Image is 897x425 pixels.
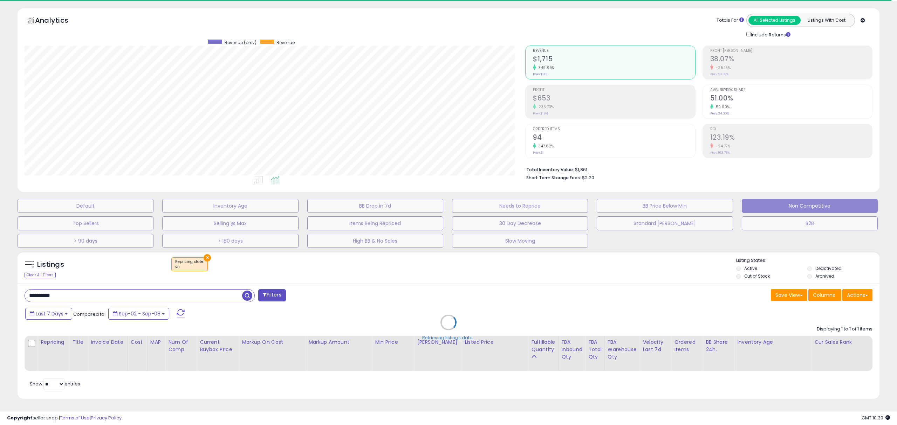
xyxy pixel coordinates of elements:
[582,174,594,181] span: $2.20
[307,199,443,213] button: BB Drop in 7d
[162,199,298,213] button: Inventory Age
[710,55,872,64] h2: 38.07%
[276,40,295,46] span: Revenue
[710,49,872,53] span: Profit [PERSON_NAME]
[713,144,731,149] small: -24.77%
[533,151,543,155] small: Prev: 21
[18,216,153,230] button: Top Sellers
[533,133,695,143] h2: 94
[533,94,695,104] h2: $653
[162,234,298,248] button: > 180 days
[710,94,872,104] h2: 51.00%
[526,167,574,173] b: Total Inventory Value:
[710,88,872,92] span: Avg. Buybox Share
[533,111,548,116] small: Prev: $194
[35,15,82,27] h5: Analytics
[710,133,872,143] h2: 123.19%
[597,199,733,213] button: BB Price Below Min
[742,199,878,213] button: Non Competitive
[710,127,872,131] span: ROI
[536,65,555,70] small: 349.89%
[741,30,799,39] div: Include Returns
[18,234,153,248] button: > 90 days
[533,55,695,64] h2: $1,715
[862,414,890,421] span: 2025-09-17 10:30 GMT
[713,104,730,110] small: 50.00%
[18,199,153,213] button: Default
[533,72,547,76] small: Prev: $381
[533,49,695,53] span: Revenue
[526,175,581,181] b: Short Term Storage Fees:
[713,65,731,70] small: -25.16%
[597,216,733,230] button: Standard [PERSON_NAME]
[452,216,588,230] button: 30 Day Decrease
[748,16,801,25] button: All Selected Listings
[452,234,588,248] button: Slow Moving
[710,111,729,116] small: Prev: 34.00%
[7,414,33,421] strong: Copyright
[536,104,554,110] small: 236.73%
[7,415,122,421] div: seller snap | |
[710,72,728,76] small: Prev: 50.87%
[91,414,122,421] a: Privacy Policy
[717,17,744,24] div: Totals For
[800,16,853,25] button: Listings With Cost
[307,216,443,230] button: Items Being Repriced
[452,199,588,213] button: Needs to Reprice
[526,165,867,173] li: $1,861
[225,40,256,46] span: Revenue (prev)
[60,414,90,421] a: Terms of Use
[533,127,695,131] span: Ordered Items
[710,151,730,155] small: Prev: 163.76%
[162,216,298,230] button: Selling @ Max
[533,88,695,92] span: Profit
[536,144,554,149] small: 347.62%
[422,335,475,341] div: Retrieving listings data..
[742,216,878,230] button: B2B
[307,234,443,248] button: High BB & No Sales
